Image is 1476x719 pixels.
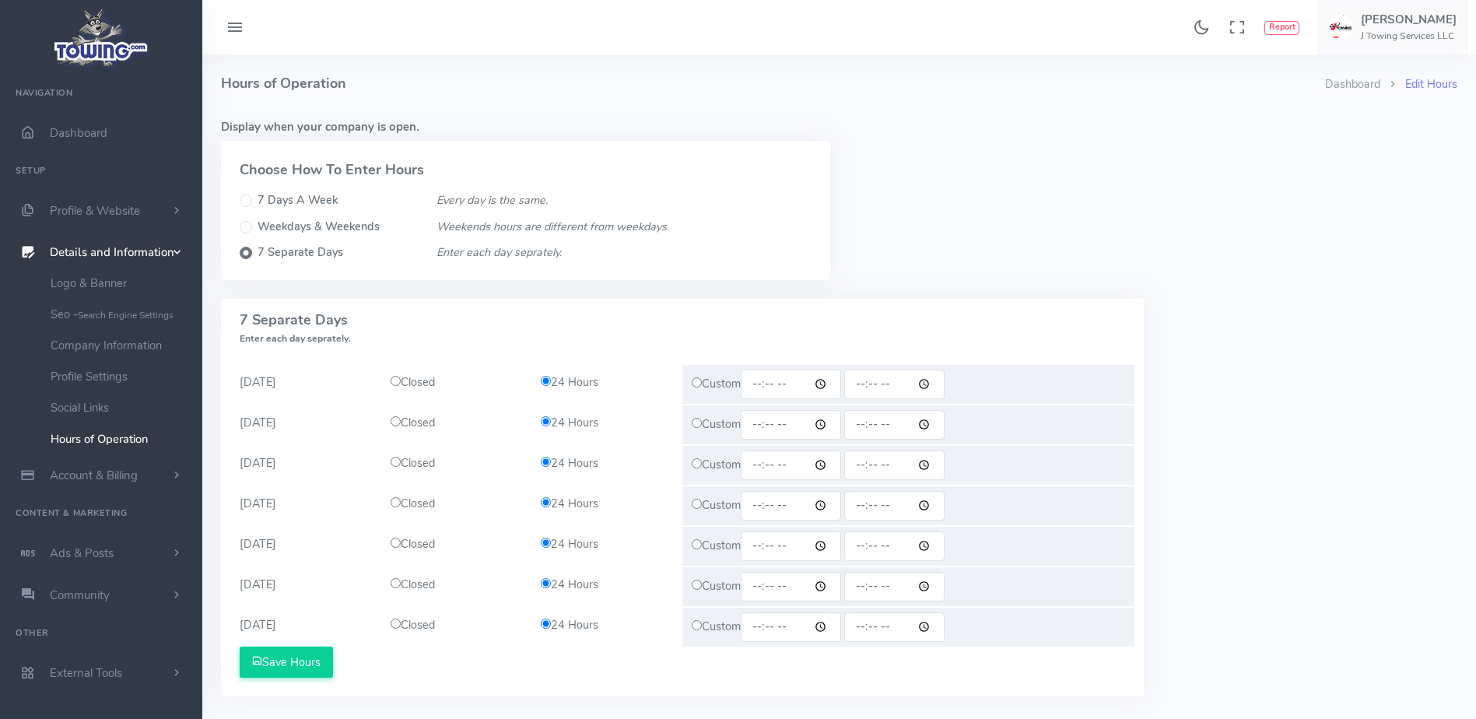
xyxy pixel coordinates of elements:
[240,160,424,179] strong: Choose How To Enter Hours
[50,203,140,219] span: Profile & Website
[230,608,381,647] div: [DATE]
[531,455,682,472] div: 24 Hours
[50,545,114,561] span: Ads & Posts
[230,446,381,485] div: [DATE]
[682,567,1134,606] div: Custom
[39,392,202,423] a: Social Links
[240,310,351,346] span: 7 Separate Days
[381,415,532,432] div: Closed
[436,244,562,260] i: Enter each day seprately.
[240,332,351,345] span: Enter each day seprately.
[531,415,682,432] div: 24 Hours
[1328,15,1353,40] img: user-image
[381,617,532,634] div: Closed
[682,527,1134,566] div: Custom
[221,121,1457,133] h5: Display when your company is open.
[531,496,682,513] div: 24 Hours
[39,330,202,361] a: Company Information
[39,423,202,454] a: Hours of Operation
[50,125,107,141] span: Dashboard
[682,446,1134,485] div: Custom
[230,486,381,525] div: [DATE]
[436,192,548,208] i: Every day is the same.
[230,405,381,444] div: [DATE]
[39,268,202,299] a: Logo & Banner
[230,527,381,566] div: [DATE]
[1325,76,1380,93] li: Dashboard
[381,496,532,513] div: Closed
[221,54,1325,113] h4: Hours of Operation
[50,245,174,261] span: Details and Information
[531,374,682,391] div: 24 Hours
[258,219,380,236] label: Weekdays & Weekends
[258,192,338,209] label: 7 Days A Week
[682,405,1134,444] div: Custom
[39,361,202,392] a: Profile Settings
[381,374,532,391] div: Closed
[39,299,202,330] a: Seo -Search Engine Settings
[230,365,381,404] div: [DATE]
[381,577,532,594] div: Closed
[258,244,343,261] label: 7 Separate Days
[240,647,333,678] button: Save Hours
[531,577,682,594] div: 24 Hours
[78,309,174,321] small: Search Engine Settings
[50,468,138,483] span: Account & Billing
[381,455,532,472] div: Closed
[531,536,682,553] div: 24 Hours
[230,567,381,606] div: [DATE]
[682,608,1134,647] div: Custom
[682,486,1134,525] div: Custom
[381,536,532,553] div: Closed
[49,5,154,71] img: logo
[682,365,1134,404] div: Custom
[50,587,110,603] span: Community
[50,665,122,681] span: External Tools
[436,219,669,234] i: Weekends hours are different from weekdays.
[1264,21,1299,35] button: Report
[1361,31,1457,41] h6: J Towing Services LLC
[1361,13,1457,26] h5: [PERSON_NAME]
[531,617,682,634] div: 24 Hours
[1405,76,1457,92] a: Edit Hours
